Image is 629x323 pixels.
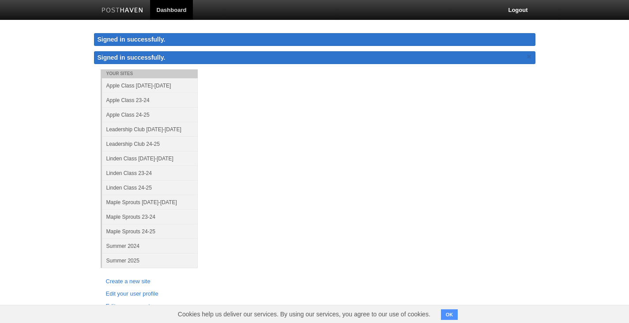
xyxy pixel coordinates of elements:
a: Summer 2024 [102,239,198,253]
span: Signed in successfully. [98,54,166,61]
a: Linden Class 24-25 [102,180,198,195]
a: Maple Sprouts 23-24 [102,209,198,224]
a: Linden Class [DATE]-[DATE] [102,151,198,166]
a: Edit your user profile [106,289,192,299]
a: Leadership Club [DATE]-[DATE] [102,122,198,137]
a: Maple Sprouts [DATE]-[DATE] [102,195,198,209]
a: Create a new site [106,277,192,286]
a: Maple Sprouts 24-25 [102,224,198,239]
a: Linden Class 23-24 [102,166,198,180]
a: Edit your account [106,302,192,311]
button: OK [441,309,458,320]
a: Summer 2025 [102,253,198,268]
div: Signed in successfully. [94,33,535,46]
a: Leadership Club 24-25 [102,137,198,151]
li: Your Sites [101,69,198,78]
span: Cookies help us deliver our services. By using our services, you agree to our use of cookies. [169,305,439,323]
a: × [525,51,533,62]
a: Apple Class [DATE]-[DATE] [102,78,198,93]
a: Apple Class 23-24 [102,93,198,107]
a: Apple Class 24-25 [102,107,198,122]
img: Posthaven-bar [102,8,143,14]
